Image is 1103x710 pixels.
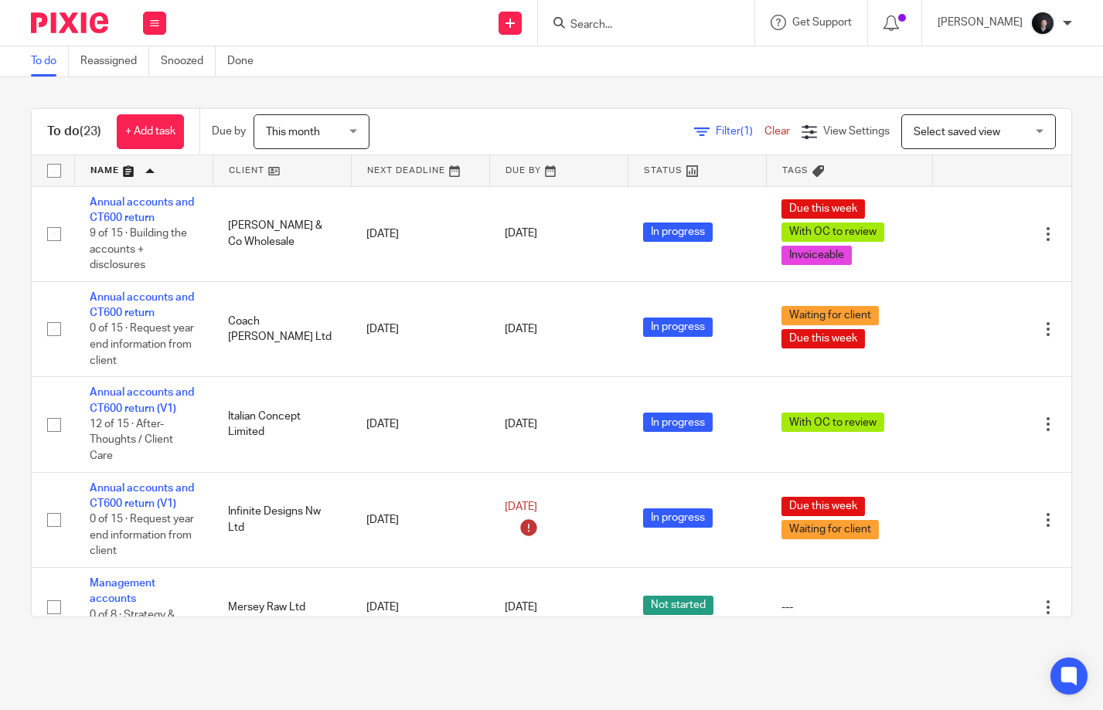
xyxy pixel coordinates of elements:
td: Mersey Raw Ltd [213,567,351,647]
span: Due this week [781,329,865,348]
span: View Settings [823,126,890,137]
span: 0 of 15 · Request year end information from client [90,514,194,556]
span: In progress [643,318,713,337]
td: Italian Concept Limited [213,377,351,472]
span: Select saved view [914,127,1000,138]
span: Filter [716,126,764,137]
td: [DATE] [351,186,489,281]
td: [DATE] [351,567,489,647]
span: In progress [643,223,713,242]
a: Snoozed [161,46,216,76]
span: Waiting for client [781,306,879,325]
p: [PERSON_NAME] [938,15,1023,30]
span: With OC to review [781,223,884,242]
span: In progress [643,413,713,432]
span: [DATE] [505,602,537,613]
span: [DATE] [505,419,537,430]
span: Not started [643,596,713,615]
span: In progress [643,508,713,528]
span: With OC to review [781,413,884,432]
td: Infinite Designs Nw Ltd [213,472,351,567]
span: Waiting for client [781,520,879,539]
span: 0 of 8 · Strategy & Structure [90,610,175,637]
img: 455A2509.jpg [1030,11,1055,36]
td: Coach [PERSON_NAME] Ltd [213,281,351,376]
a: Annual accounts and CT600 return [90,197,194,223]
span: (1) [740,126,753,137]
span: [DATE] [505,229,537,239]
h1: To do [47,124,101,140]
div: --- [781,600,917,615]
a: Annual accounts and CT600 return [90,292,194,318]
span: This month [266,127,320,138]
a: Management accounts [90,578,155,604]
span: 12 of 15 · After-Thoughts / Client Care [90,419,173,461]
span: 0 of 15 · Request year end information from client [90,324,194,366]
span: (23) [80,125,101,138]
td: [PERSON_NAME] & Co Wholesale [213,186,351,281]
span: Due this week [781,199,865,219]
td: [DATE] [351,281,489,376]
a: Clear [764,126,790,137]
img: Pixie [31,12,108,33]
span: 9 of 15 · Building the accounts + disclosures [90,228,187,270]
input: Search [569,19,708,32]
span: [DATE] [505,502,537,513]
td: [DATE] [351,377,489,472]
a: To do [31,46,69,76]
p: Due by [212,124,246,139]
span: [DATE] [505,324,537,335]
a: Done [227,46,265,76]
td: [DATE] [351,472,489,567]
span: Tags [782,166,809,175]
a: Reassigned [80,46,149,76]
a: Annual accounts and CT600 return (V1) [90,387,194,413]
a: Annual accounts and CT600 return (V1) [90,483,194,509]
span: Invoiceable [781,246,852,265]
span: Due this week [781,497,865,516]
a: + Add task [117,114,184,149]
span: Get Support [792,17,852,28]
